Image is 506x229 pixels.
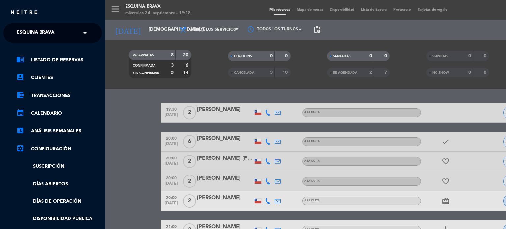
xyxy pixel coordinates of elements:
[16,109,102,117] a: calendar_monthCalendario
[16,127,24,134] i: assessment
[16,163,102,170] a: Suscripción
[16,144,24,152] i: settings_applications
[16,180,102,188] a: Días abiertos
[16,198,102,205] a: Días de Operación
[17,26,54,40] span: Esquina Brava
[16,74,102,82] a: account_boxClientes
[16,55,24,63] i: chrome_reader_mode
[16,215,102,223] a: Disponibilidad pública
[16,56,102,64] a: chrome_reader_modeListado de Reservas
[16,145,102,153] a: Configuración
[10,10,38,15] img: MEITRE
[16,91,24,99] i: account_balance_wallet
[16,109,24,117] i: calendar_month
[16,127,102,135] a: assessmentANÁLISIS SEMANALES
[16,73,24,81] i: account_box
[16,92,102,100] a: account_balance_walletTransacciones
